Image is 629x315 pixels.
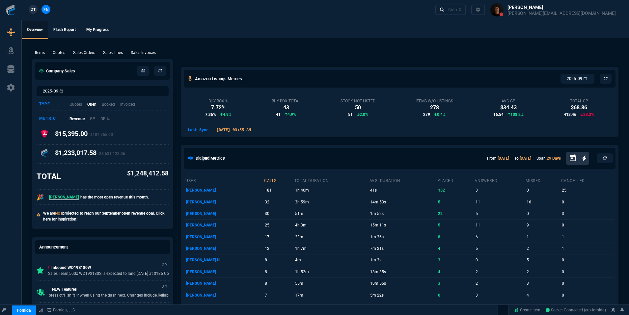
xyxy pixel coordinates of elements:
p: 11 [476,221,525,230]
th: calls [264,175,294,185]
p: Booked [102,101,115,107]
p: 1h 52m [295,267,368,276]
a: Flash Report [48,21,81,39]
p: 3 [562,209,613,218]
p: 6 [265,302,293,311]
div: Total GP [564,98,594,104]
p: 0 [562,302,613,311]
p: 55m [295,279,368,288]
th: avg. duration [369,175,437,185]
p: 0 [527,186,560,195]
div: 278 [416,104,453,112]
p: Revenue [69,116,85,122]
p: 3 [476,291,525,300]
p: 1 [562,232,613,242]
p: Inbound WD19S180W [48,265,180,271]
p: 0 [562,197,613,207]
span: ZT [31,7,36,13]
a: My Progress [81,21,114,39]
p: 5 [527,255,560,265]
p: 0 [562,255,613,265]
a: [DATE] [498,156,509,161]
th: total duration [294,175,369,185]
span: $107,765.00 [90,132,113,137]
p: 17 [265,232,293,242]
p: 4 [438,244,473,253]
p: [PERSON_NAME] [186,267,263,276]
p: [PERSON_NAME] [186,291,263,300]
div: 7.72% [205,104,232,112]
p: 0 [438,291,473,300]
th: cancelled [561,175,614,185]
p: 7m 21s [370,244,436,253]
p: 4 [438,267,473,276]
th: missed [525,175,561,185]
h4: $15,395.00 [55,130,113,140]
p: 5 [476,244,525,253]
p: 83.3% [580,112,594,118]
p: 4.9% [285,112,296,118]
p: 3h 59m [295,197,368,207]
p: 11 [476,197,525,207]
a: [DATE] [520,156,531,161]
h5: Amazon Listings Metrics [195,76,242,82]
a: msbcCompanyName [45,307,77,313]
p: 0 [562,221,613,230]
p: 5 [438,221,473,230]
p: [PERSON_NAME] [186,302,263,311]
p: 8 [438,232,473,242]
p: 7 [265,291,293,300]
div: Metric [39,116,60,122]
p: 3m [295,302,368,311]
p: 51m [295,209,368,218]
p: 10m 56s [370,279,436,288]
p: has the most open revenue this month. [49,194,149,200]
p: 1h 46m [295,186,368,195]
p: 0 [476,255,525,265]
p: 1 [562,244,613,253]
p: 32 [265,197,293,207]
p: 22 [438,209,473,218]
p: 0.4% [434,112,446,118]
p: GP % [100,116,110,122]
p: 9 [527,221,560,230]
div: 43 [272,104,300,112]
p: 1 [527,232,560,242]
p: 5m 22s [370,291,436,300]
p: 3 [476,186,525,195]
th: placed [437,175,474,185]
p: 23m [295,232,368,242]
p: 3 Y [160,282,169,290]
p: Sales Invoices [131,50,156,56]
p: [PERSON_NAME] [186,221,263,230]
p: 🎉 [37,193,44,202]
th: user [185,175,264,185]
a: Overview [22,21,48,39]
span: 51 [348,112,353,118]
span: [PERSON_NAME] [49,195,79,200]
p: 16 [527,197,560,207]
p: 4m [295,255,368,265]
p: From: [487,155,509,161]
span: 7.36% [205,112,216,118]
span: NOT [55,211,62,216]
p: 6 [476,232,525,242]
p: 1 [438,302,473,311]
p: Open [87,101,96,107]
p: 1h 7m [295,244,368,253]
p: [PERSON_NAME] [186,244,263,253]
p: 3 Y [160,304,169,312]
div: Ctrl + K [448,7,461,13]
p: 2 [476,279,525,288]
div: Avg GP [493,98,524,104]
p: 1 [476,302,525,311]
p: 25 [562,186,613,195]
p: 2 Y [160,261,169,269]
p: 25 [265,221,293,230]
div: Items w/o Listings [416,98,453,104]
p: 2 [527,267,560,276]
p: 1m 3s [370,255,436,265]
p: 14m 53s [370,197,436,207]
p: [PERSON_NAME] [186,232,263,242]
p: 1m 36s [370,232,436,242]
